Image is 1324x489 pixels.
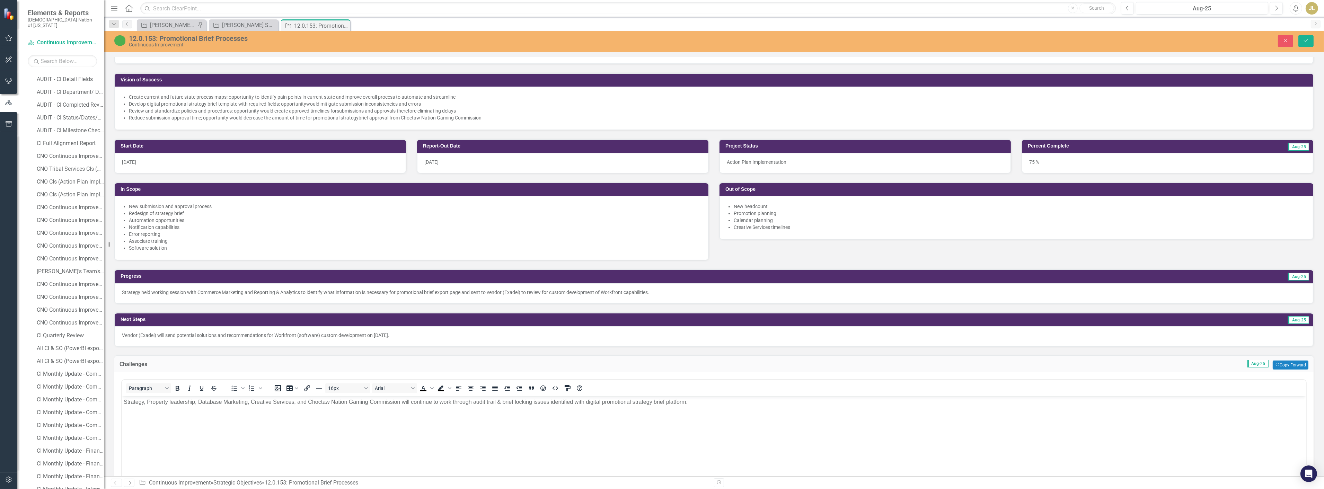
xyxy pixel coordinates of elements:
a: CNO Continuous Improvement Initiatives (All) - SF Team [35,240,104,251]
a: CI Monthly Update - Commerce - Action Plan Implementation [35,394,104,405]
div: 12.0.153: Promotional Brief Processes [265,479,358,486]
a: Continuous Improvement [28,39,97,47]
a: [PERSON_NAME] SOs [139,21,196,29]
h3: Project Status [725,143,1007,149]
button: Help [574,383,585,393]
span: Review and standardize policies and procedures; opportunity would create approved timelines for [129,108,337,114]
div: AUDIT - CI Department/ Division [37,89,104,95]
div: CNO Continuous Improvement Initiatives [37,153,104,159]
div: Continuous Improvement [129,42,802,47]
a: CI Monthly Update - Communications [35,407,104,418]
a: CNO Continuous Improvement Initiatives (Owners only) [35,317,104,328]
h3: Challenges [120,361,490,367]
a: CNO Continuous Improvement Initiatives (Not Started & Upcoming) [35,279,104,290]
button: Insert image [272,383,284,393]
span: Action Plan Implementation [727,159,786,165]
div: Text color Black [417,383,435,393]
a: CI Monthly Update - Finance - In Progress [35,458,104,469]
div: 12.0.153: Promotional Brief Processes [294,21,348,30]
a: AUDIT - CI Detail Fields [35,74,104,85]
div: CI Monthly Update - Finance - In Progress [37,461,104,467]
a: Strategic Objectives [213,479,262,486]
a: CNO CIs (Action Plan Implementation) [35,189,104,200]
span: brief approval from Choctaw Nation Gaming Commission [359,115,482,121]
div: All CI & SO (PowerBI export - milestones only) [37,358,104,364]
button: Copy Forward [1273,361,1308,370]
p: ​ [129,107,1306,114]
span: Aug-25 [1247,360,1269,367]
a: CNO Continuous Improvement Initiatives (Upcoming + In Progress) [35,215,104,226]
div: CNO Continuous Improvement Initiatives (Upcoming) [37,230,104,236]
small: [DEMOGRAPHIC_DATA] Nation of [US_STATE] [28,17,97,28]
div: CNO Continuous Improvement Initiatives (Not Started) [37,294,104,300]
span: [DATE] [424,159,439,165]
button: Emojis [538,383,549,393]
a: CNO Continuous Improvement Initiatives [35,151,104,162]
div: CNO Continuous Improvement Initiatives (Upcoming) [37,256,104,262]
button: Aug-25 [1136,2,1268,15]
li: Redesign of strategy brief [129,210,701,217]
a: CNO Tribal Services CIs (Action Plan Implementation) [35,163,104,175]
li: Notification capabilities [129,224,701,231]
div: Background color Black [435,383,452,393]
button: Search [1079,3,1114,13]
button: Underline [196,383,208,393]
li: Creative Services timelines [734,224,1306,231]
li: New headcount [734,203,1306,210]
button: Bold [171,383,183,393]
li: Automation opportunities [129,217,701,224]
p: ​ [129,94,1306,100]
a: Continuous Improvement [149,479,211,486]
div: CNO Continuous Improvement Initiatives (Upcoming + In Progress) [37,217,104,223]
button: Align right [477,383,489,393]
a: AUDIT - CI Status/Dates/% Complete [35,112,104,123]
p: ​ [129,100,1306,107]
div: [PERSON_NAME]'s Team's UPCOMING Action Plans [37,268,104,275]
li: Calendar planning [734,217,1306,224]
h3: In Scope [121,187,705,192]
div: AUDIT - CI Detail Fields [37,76,104,82]
img: ClearPoint Strategy [3,8,16,20]
span: Elements & Reports [28,9,97,17]
span: Aug-25 [1288,316,1309,324]
span: Develop digital promotional strategy brief template with required fields; opportunity [129,101,306,107]
a: CNO Continuous Improvement Initiatives (Not Started) [35,292,104,303]
button: Align left [453,383,465,393]
button: CSS Editor [562,383,573,393]
button: Horizontal line [313,383,325,393]
p: Strategy held working session with Commerce Marketing and Reporting & Analytics to identify what ... [122,289,1306,296]
a: [PERSON_NAME] SO's OLD PLAN [211,21,276,29]
button: HTML Editor [549,383,561,393]
div: CI Monthly Update - Finance [37,448,104,454]
span: improve overall process to automate and streamline [344,94,456,100]
a: CI Quarterly Review [35,330,104,341]
a: CNO Continuous Improvement Initiatives (Upcoming) [35,228,104,239]
a: CNO Continuous Improvement Initiatives (All) [35,202,104,213]
button: Decrease indent [501,383,513,393]
a: CI Full Alignment Report [35,138,104,149]
div: 75 % [1022,153,1313,173]
button: Table [284,383,301,393]
div: CNO CIs (Action Plan Implementation) [37,192,104,198]
span: would mitigate submission inconsistencies and errors [306,101,421,107]
span: [DATE] [122,159,136,165]
div: CNO Continuous Improvement Initiatives (All) [37,204,104,211]
div: All CI & SO (PowerBI export) [37,345,104,352]
img: CI Action Plan Approved/In Progress [114,35,125,46]
div: AUDIT - CI Milestone Checkmark [37,127,104,134]
a: [PERSON_NAME]'s Team's UPCOMING Action Plans [35,266,104,277]
div: CNO Continuous Improvement Initiatives (Not Started & Upcoming) [37,281,104,287]
a: AUDIT - CI Milestone Checkmark [35,125,104,136]
div: [PERSON_NAME] SOs [150,21,196,29]
div: CI Quarterly Review [37,332,104,339]
a: CNO Continuous Improvement Initiatives (Upcoming) [35,253,104,264]
div: CI Monthly Update - Communications - Action Plan Implementation [37,435,104,441]
li: Error reporting [129,231,701,238]
span: Paragraph [129,385,163,391]
a: CI Monthly Update - Commerce - In Progress [35,381,104,392]
div: CI Monthly Update - Communications [37,409,104,416]
span: Create current and future state process maps; opportunity to identify pain points in current stat... [129,94,344,100]
input: Search Below... [28,55,97,67]
a: AUDIT - CI Department/ Division [35,87,104,98]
